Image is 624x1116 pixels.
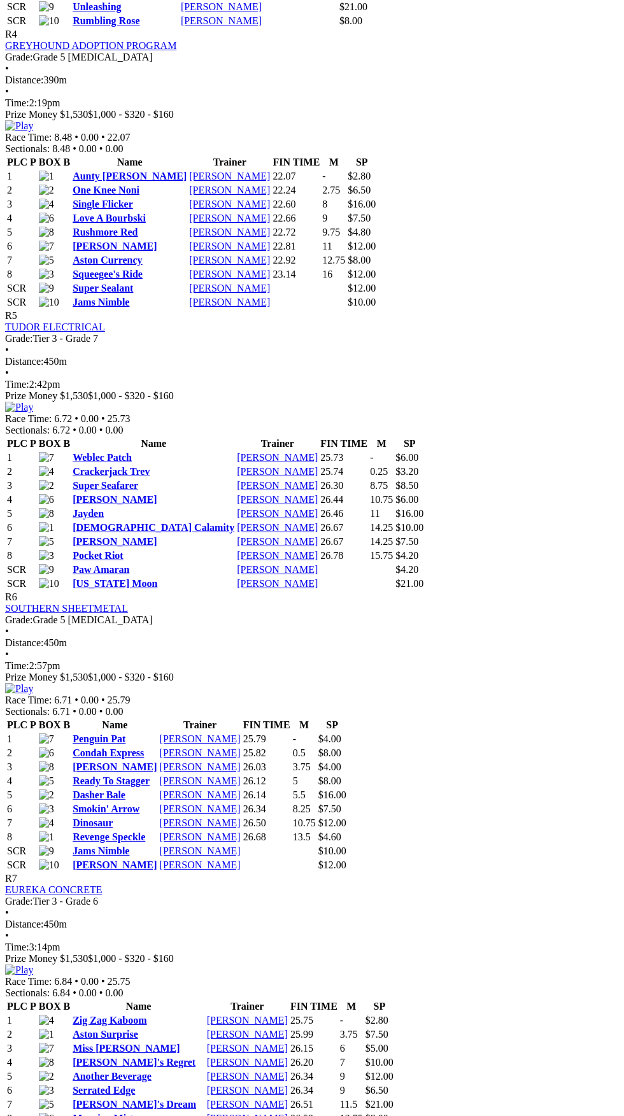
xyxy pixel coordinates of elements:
img: 3 [39,803,54,815]
img: 2 [39,1071,54,1082]
span: 0.00 [105,143,123,154]
a: Miss [PERSON_NAME] [73,1043,180,1054]
span: Distance: [5,356,43,367]
a: Rumbling Rose [73,15,139,26]
th: M [322,156,346,169]
img: Play [5,120,33,132]
td: 5 [6,226,37,239]
img: 3 [39,550,54,562]
span: $12.00 [348,269,376,279]
a: [PERSON_NAME] [73,761,157,772]
a: Pocket Riot [73,550,124,561]
img: 1 [39,522,54,533]
span: $7.50 [348,213,371,223]
span: 25.79 [108,695,131,705]
img: 10 [39,578,59,590]
a: [PERSON_NAME] [160,817,241,828]
img: 2 [39,185,54,196]
th: SP [347,156,376,169]
span: B [63,719,70,730]
img: 1 [39,831,54,843]
td: 23.14 [272,268,320,281]
a: [PERSON_NAME] [207,1085,288,1096]
td: 22.60 [272,198,320,211]
img: 1 [39,1029,54,1040]
span: BOX [39,719,61,730]
a: [PERSON_NAME] [160,747,241,758]
span: $10.00 [395,522,423,533]
a: [PERSON_NAME] [160,733,241,744]
td: 22.24 [272,184,320,197]
td: 26.30 [320,479,368,492]
td: SCR [6,1,37,13]
span: 6.72 [52,425,70,435]
a: One Knee Noni [73,185,139,195]
th: M [292,719,316,731]
span: 25.73 [108,413,131,424]
span: Sectionals: [5,143,50,154]
img: 4 [39,199,54,210]
a: [PERSON_NAME] [189,199,270,209]
th: Name [72,719,157,731]
span: $2.80 [348,171,371,181]
img: 8 [39,508,54,519]
span: • [101,413,105,424]
text: 8 [322,199,327,209]
th: SP [318,719,347,731]
a: Smokin' Arrow [73,803,139,814]
span: $6.50 [348,185,371,195]
img: 2 [39,480,54,491]
td: SCR [6,296,37,309]
span: P [30,438,36,449]
a: Jams Nimble [73,845,129,856]
span: • [5,626,9,637]
td: 6 [6,240,37,253]
span: $4.20 [395,564,418,575]
span: $12.00 [348,241,376,251]
a: [PERSON_NAME] [160,845,241,856]
a: [PERSON_NAME] [237,508,318,519]
div: Grade 5 [MEDICAL_DATA] [5,52,619,63]
span: 0.00 [81,413,99,424]
td: 22.92 [272,254,320,267]
td: 25.73 [320,451,368,464]
img: 5 [39,255,54,266]
span: 6.71 [54,695,72,705]
img: 2 [39,789,54,801]
img: Play [5,964,33,976]
a: Aunty [PERSON_NAME] [73,171,187,181]
span: 22.07 [108,132,131,143]
a: [DEMOGRAPHIC_DATA] Calamity [73,522,234,533]
span: PLC [7,438,27,449]
a: [PERSON_NAME]'s Dream [73,1099,196,1110]
a: Dasher Bale [73,789,125,800]
a: [PERSON_NAME] [237,494,318,505]
span: • [5,649,9,660]
span: $16.00 [348,199,376,209]
th: Trainer [188,156,271,169]
th: FIN TIME [272,156,320,169]
text: 16 [322,269,332,279]
a: Squeegee's Ride [73,269,143,279]
span: • [99,143,103,154]
span: 8.48 [52,143,70,154]
th: Name [72,156,187,169]
a: [PERSON_NAME] [73,859,157,870]
td: 2 [6,465,37,478]
text: 11 [322,241,332,251]
span: $6.00 [395,452,418,463]
td: 4 [6,493,37,506]
span: $8.50 [395,480,418,491]
span: • [73,425,76,435]
img: 9 [39,564,54,576]
img: 8 [39,227,54,238]
img: 3 [39,269,54,280]
a: GREYHOUND ADOPTION PROGRAM [5,40,176,51]
span: $16.00 [395,508,423,519]
span: Race Time: [5,695,52,705]
span: Grade: [5,333,33,344]
span: Sectionals: [5,706,50,717]
text: 12.75 [322,255,345,265]
text: - [293,733,296,744]
span: $21.00 [395,578,423,589]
